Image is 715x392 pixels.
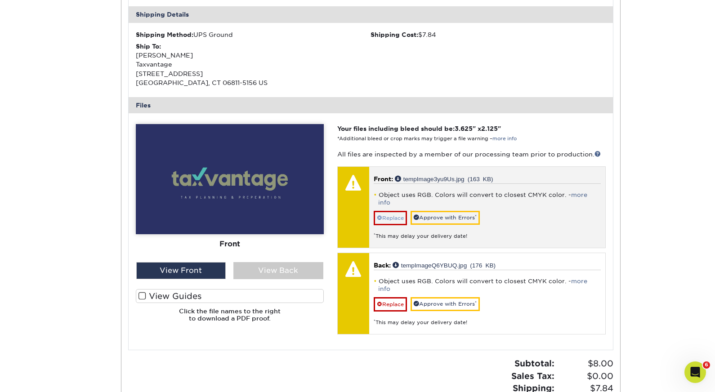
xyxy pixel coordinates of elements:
img: Profile image for Jenny [113,14,131,32]
a: Approve with Errors* [411,297,480,311]
h6: Click the file names to the right to download a PDF proof. [136,307,324,330]
label: View Guides [136,289,324,303]
span: Search for help [18,168,73,178]
img: logo [18,18,78,31]
div: Estimated Delivery Policy [13,235,167,252]
strong: Your files including bleed should be: " x " [337,125,501,132]
div: Print Order Status [13,185,167,202]
div: Shipping Information and Services [13,218,167,235]
div: Send us a messageWe typically reply in a few minutes [9,121,171,155]
div: Print Order Status [18,189,151,198]
div: Shipping Details [129,6,613,22]
div: Front [136,234,324,254]
span: $8.00 [557,357,613,370]
div: Creating Print-Ready Files [13,202,167,218]
div: Creating Print-Ready Files [18,205,151,215]
li: Object uses RGB. Colors will convert to closest CMYK color. - [374,277,601,293]
span: Messages [75,303,106,309]
img: Profile image for Avery [96,14,114,32]
span: Front: [374,175,393,183]
div: Every Door Direct Mail® [58,268,161,277]
a: tempImageQ6YBUQ.jpg (176 KB) [393,262,496,268]
strong: Shipping Cost: [371,31,418,38]
span: Back: [374,262,391,269]
div: UPS Ground [136,30,371,39]
iframe: Intercom live chat [684,361,706,383]
span: $0.00 [557,370,613,383]
p: How can we help? [18,94,162,110]
div: This may delay your delivery date! [374,225,601,240]
p: Hi [PERSON_NAME] 👋 [18,64,162,94]
div: Close [155,14,171,31]
img: Profile image for Natalie [130,14,148,32]
a: Approve with Errors* [411,211,480,225]
span: 3.625 [455,125,473,132]
a: more info [378,192,587,206]
li: Object uses RGB. Colors will convert to closest CMYK color. - [374,191,601,206]
span: Reach the customers that matter most, for less. [58,278,139,295]
strong: Sales Tax: [511,371,554,381]
button: Messages [60,281,120,316]
div: We typically reply in a few minutes [18,138,150,147]
a: Replace [374,297,407,312]
button: Search for help [13,164,167,182]
span: Help [143,303,157,309]
div: Shipping Information and Services [18,222,151,232]
p: All files are inspected by a member of our processing team prior to production. [337,150,606,159]
span: Home [20,303,40,309]
div: Files [129,97,613,113]
a: Replace [374,211,407,225]
button: Help [120,281,180,316]
a: tempImage3yu9Us.jpg (163 KB) [395,175,493,182]
div: View Front [136,262,226,279]
a: more info [492,136,517,142]
small: *Additional bleed or crop marks may trigger a file warning – [337,136,517,142]
div: This may delay your delivery date! [374,312,601,326]
div: Send us a message [18,129,150,138]
a: more info [378,278,587,292]
strong: Ship To: [136,43,161,50]
span: 6 [703,361,710,369]
strong: Shipping Method: [136,31,193,38]
div: [PERSON_NAME] Taxvantage [STREET_ADDRESS] [GEOGRAPHIC_DATA], CT 06811-5156 US [136,42,371,88]
strong: Subtotal: [514,358,554,368]
span: 2.125 [481,125,498,132]
div: Estimated Delivery Policy [18,239,151,248]
div: $7.84 [371,30,606,39]
div: View Back [233,262,323,279]
div: Every Door Direct Mail®Reach the customers that matter most, for less. [9,261,170,303]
